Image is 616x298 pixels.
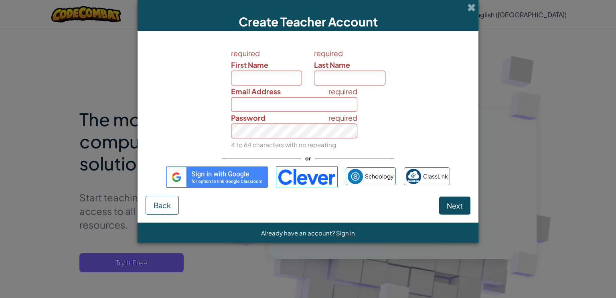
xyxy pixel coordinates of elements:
span: required [314,47,385,59]
span: Back [154,201,171,210]
span: Already have an account? [261,229,336,237]
span: Email Address [231,87,281,96]
img: clever-logo-blue.png [276,166,338,187]
img: classlink-logo-small.png [406,169,421,184]
a: Sign in [336,229,355,237]
span: First Name [231,60,268,69]
span: or [301,152,315,164]
span: required [328,112,357,124]
span: required [231,47,302,59]
small: 4 to 64 characters with no repeating [231,141,336,148]
span: ClassLink [423,170,448,182]
img: gplus_sso_button2.svg [166,166,268,187]
span: Create Teacher Account [239,14,378,29]
span: required [328,85,357,97]
span: Next [447,201,463,210]
img: schoology.png [348,169,363,184]
span: Last Name [314,60,350,69]
span: Password [231,113,265,122]
button: Next [439,197,470,215]
button: Back [146,196,179,215]
span: Schoology [365,170,394,182]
